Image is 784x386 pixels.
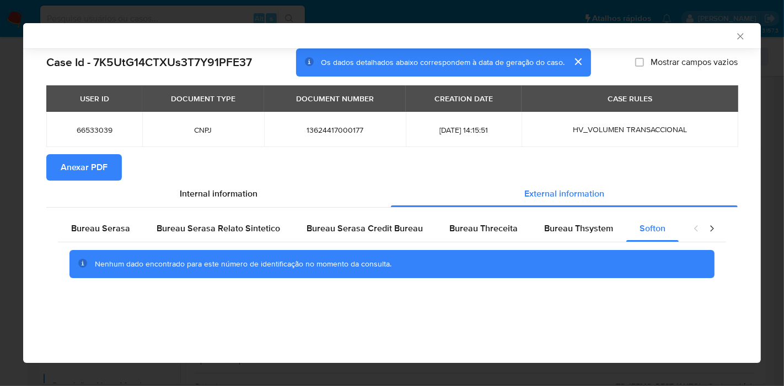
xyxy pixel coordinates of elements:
span: [DATE] 14:15:51 [419,125,508,135]
div: DOCUMENT TYPE [164,89,242,108]
div: CREATION DATE [428,89,500,108]
div: CASE RULES [601,89,659,108]
div: DOCUMENT NUMBER [289,89,380,108]
span: Bureau Threceita [449,222,518,235]
span: Anexar PDF [61,155,108,180]
div: USER ID [73,89,116,108]
span: HV_VOLUMEN TRANSACCIONAL [573,124,687,135]
span: Bureau Serasa Relato Sintetico [157,222,280,235]
div: closure-recommendation-modal [23,23,761,363]
span: Bureau Serasa Credit Bureau [307,222,423,235]
span: 13624417000177 [277,125,393,135]
span: Softon [640,222,665,235]
h2: Case Id - 7K5UtG14CTXUs3T7Y91PFE37 [46,55,252,69]
button: cerrar [565,48,591,75]
span: Nenhum dado encontrado para este número de identificação no momento da consulta. [95,258,391,269]
input: Mostrar campos vazios [635,58,644,67]
div: Detailed external info [58,215,682,242]
button: Anexar PDF [46,154,122,181]
span: Internal information [180,187,257,200]
span: Mostrar campos vazios [651,57,738,68]
span: Bureau Serasa [71,222,130,235]
div: Detailed info [46,181,738,207]
span: External information [524,187,604,200]
span: CNPJ [155,125,251,135]
button: Fechar a janela [735,31,745,41]
span: Os dados detalhados abaixo correspondem à data de geração do caso. [321,57,565,68]
span: Bureau Thsystem [544,222,613,235]
span: 66533039 [60,125,129,135]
